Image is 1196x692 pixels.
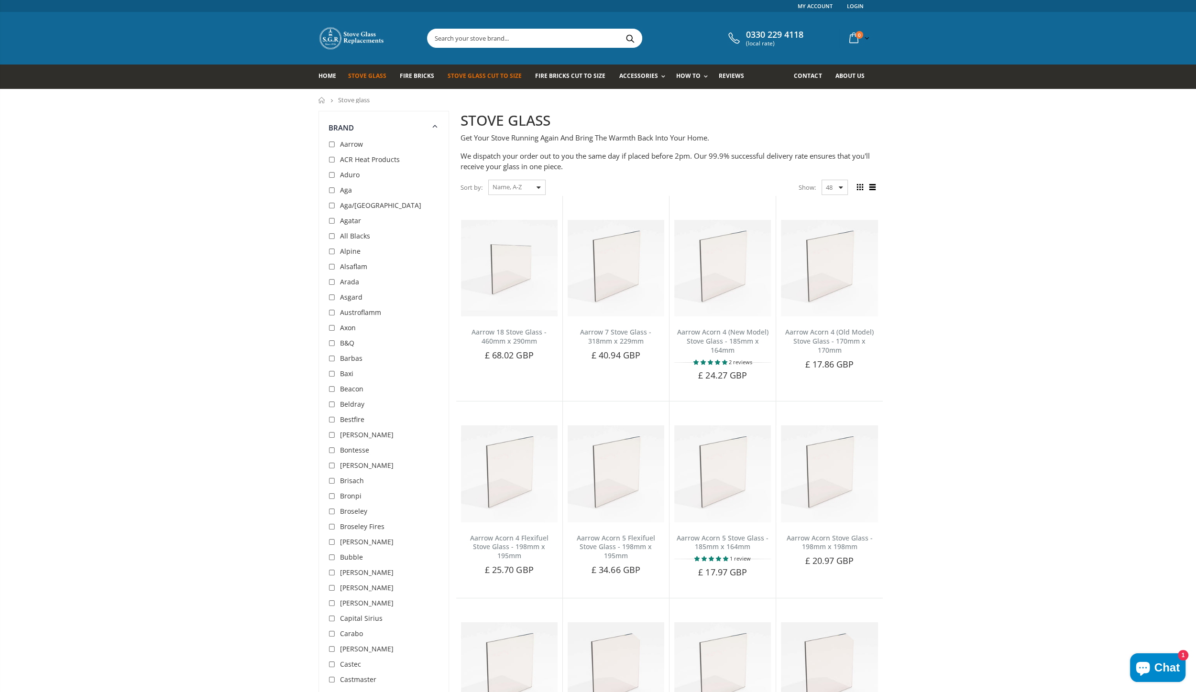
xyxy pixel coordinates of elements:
span: Aduro [340,170,360,179]
img: Aarrow 18 Stove Glass [461,220,558,316]
a: Accessories [619,65,669,89]
a: Stove Glass Cut To Size [448,65,529,89]
img: Aarrow Acorn 4 Flexifuel replacement stove glass [461,425,558,522]
span: Broseley [340,507,367,516]
span: 5.00 stars [693,358,729,366]
span: Grid view [855,182,866,193]
span: Carabo [340,629,363,638]
span: Aga [340,185,352,195]
a: Aarrow 7 Stove Glass - 318mm x 229mm [580,327,651,346]
a: Home [318,97,326,103]
span: Capital Sirius [340,614,383,623]
a: About us [835,65,871,89]
span: Show: [799,180,816,195]
img: Aarrow Acorn 5 Stove Glass [674,425,771,522]
a: How To [676,65,713,89]
span: 5.00 stars [694,555,730,562]
span: Broseley Fires [340,522,384,531]
span: £ 68.02 GBP [485,349,534,361]
img: Stove Glass Replacement [318,26,385,50]
span: £ 20.97 GBP [805,555,854,566]
a: Home [318,65,343,89]
span: £ 25.70 GBP [485,564,534,575]
span: Beacon [340,384,363,393]
a: Aarrow Acorn 5 Stove Glass - 185mm x 164mm [677,533,768,551]
p: Get Your Stove Running Again And Bring The Warmth Back Into Your Home. [461,132,878,143]
a: Contact [794,65,829,89]
img: Aarrow Acorn 4 New Model Stove Glass [674,220,771,316]
span: 2 reviews [729,358,752,366]
a: Fire Bricks [400,65,441,89]
span: 0 [856,31,863,39]
span: (local rate) [746,40,803,47]
h2: STOVE GLASS [461,111,878,130]
span: How To [676,72,701,80]
span: Fire Bricks Cut To Size [535,72,605,80]
a: 0330 229 4118 (local rate) [726,30,803,47]
span: [PERSON_NAME] [340,430,394,439]
a: Stove Glass [348,65,394,89]
span: Bontesse [340,445,369,454]
span: £ 24.27 GBP [698,369,747,381]
span: [PERSON_NAME] [340,537,394,546]
span: Arada [340,277,359,286]
a: Aarrow Acorn 5 Flexifuel Stove Glass - 198mm x 195mm [577,533,655,561]
span: Axon [340,323,356,332]
img: Aarrow Acorn 5 Flexifuel Stove Glass - 198mm x 195mm [568,425,664,522]
span: Castec [340,660,361,669]
span: Bronpi [340,491,362,500]
a: 0 [845,29,871,47]
span: Accessories [619,72,658,80]
span: Castmaster [340,675,376,684]
button: Search [619,29,641,47]
span: [PERSON_NAME] [340,598,394,607]
span: Brisach [340,476,364,485]
span: Stove Glass [348,72,386,80]
span: Home [318,72,336,80]
span: About us [835,72,864,80]
span: Bestfire [340,415,364,424]
span: Contact [794,72,822,80]
span: Alpine [340,247,361,256]
span: Fire Bricks [400,72,434,80]
span: Aga/[GEOGRAPHIC_DATA] [340,201,421,210]
span: Barbas [340,354,362,363]
span: Austroflamm [340,308,381,317]
span: Brand [329,123,354,132]
span: List view [867,182,878,193]
span: 0330 229 4118 [746,30,803,40]
input: Search your stove brand... [428,29,749,47]
span: [PERSON_NAME] [340,644,394,653]
span: Baxi [340,369,353,378]
a: Fire Bricks Cut To Size [535,65,613,89]
a: Aarrow 18 Stove Glass - 460mm x 290mm [472,327,547,346]
span: £ 40.94 GBP [592,349,640,361]
img: Aarrow Acorn Stove Glass - 198mm x 198mm [781,425,878,522]
span: Agatar [340,216,361,225]
img: Aarrow Acorn 4 Old Model Stove Glass [781,220,878,316]
span: Reviews [719,72,744,80]
span: B&Q [340,338,354,347]
span: ACR Heat Products [340,155,400,164]
span: £ 17.97 GBP [698,566,747,578]
span: [PERSON_NAME] [340,583,394,592]
span: Beldray [340,400,364,409]
p: We dispatch your order out to you the same day if placed before 2pm. Our 99.9% successful deliver... [461,151,878,172]
span: Alsaflam [340,262,367,271]
span: Sort by: [461,179,483,196]
a: Reviews [719,65,751,89]
span: £ 34.66 GBP [592,564,640,575]
a: Aarrow Acorn 4 (Old Model) Stove Glass - 170mm x 170mm [785,327,874,355]
span: £ 17.86 GBP [805,358,854,370]
span: Aarrow [340,140,363,149]
span: [PERSON_NAME] [340,568,394,577]
img: Aarrow 7 Stove Glass [568,220,664,316]
span: 1 review [730,555,751,562]
a: Aarrow Acorn 4 (New Model) Stove Glass - 185mm x 164mm [677,327,768,355]
span: Stove Glass Cut To Size [448,72,522,80]
a: Aarrow Acorn 4 Flexifuel Stove Glass - 198mm x 195mm [470,533,549,561]
a: Aarrow Acorn Stove Glass - 198mm x 198mm [786,533,872,551]
span: Stove glass [338,96,370,104]
span: Bubble [340,552,363,562]
inbox-online-store-chat: Shopify online store chat [1127,653,1188,684]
